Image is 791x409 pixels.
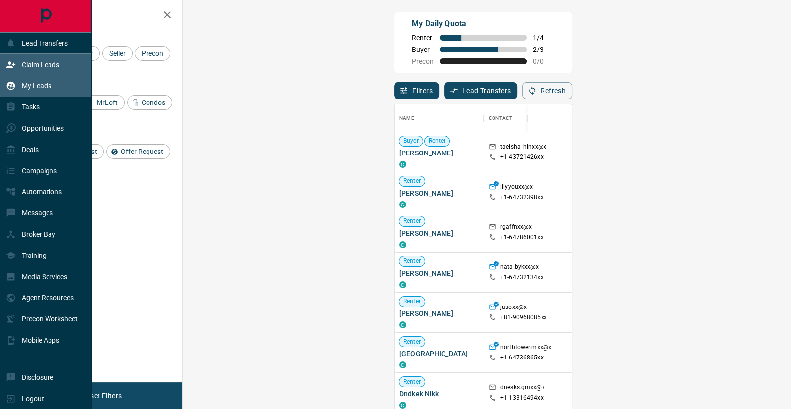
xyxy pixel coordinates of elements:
[489,104,512,132] div: Contact
[399,378,425,386] span: Renter
[412,34,434,42] span: Renter
[82,95,125,110] div: MrLoft
[500,394,544,402] p: +1- 13316494xx
[425,137,450,145] span: Renter
[138,99,169,106] span: Condos
[533,46,554,53] span: 2 / 3
[394,82,439,99] button: Filters
[399,308,479,318] span: [PERSON_NAME]
[399,349,479,358] span: [GEOGRAPHIC_DATA]
[399,241,406,248] div: condos.ca
[412,18,554,30] p: My Daily Quota
[500,273,544,282] p: +1- 64732134xx
[106,50,129,57] span: Seller
[399,161,406,168] div: condos.ca
[500,383,545,394] p: dnesks.gmxx@x
[399,321,406,328] div: condos.ca
[102,46,133,61] div: Seller
[399,104,414,132] div: Name
[395,104,484,132] div: Name
[399,201,406,208] div: condos.ca
[32,10,172,22] h2: Filters
[500,354,544,362] p: +1- 64736865xx
[500,303,527,313] p: jasoxx@x
[522,82,572,99] button: Refresh
[399,297,425,306] span: Renter
[135,46,170,61] div: Precon
[412,57,434,65] span: Precon
[399,177,425,185] span: Renter
[500,313,547,322] p: +81- 90968085xx
[93,99,121,106] span: MrLoft
[533,34,554,42] span: 1 / 4
[500,223,532,233] p: rgaffnxx@x
[399,228,479,238] span: [PERSON_NAME]
[500,193,544,202] p: +1- 64732398xx
[399,361,406,368] div: condos.ca
[399,137,423,145] span: Buyer
[117,148,167,155] span: Offer Request
[399,217,425,225] span: Renter
[399,257,425,265] span: Renter
[399,281,406,288] div: condos.ca
[106,144,170,159] div: Offer Request
[484,104,563,132] div: Contact
[500,263,539,273] p: nata.bykxx@x
[399,188,479,198] span: [PERSON_NAME]
[500,153,544,161] p: +1- 43721426xx
[533,57,554,65] span: 0 / 0
[399,389,479,399] span: Dndkek Nikk
[399,268,479,278] span: [PERSON_NAME]
[500,233,544,242] p: +1- 64786001xx
[399,148,479,158] span: [PERSON_NAME]
[444,82,518,99] button: Lead Transfers
[75,387,128,404] button: Reset Filters
[127,95,172,110] div: Condos
[500,183,533,193] p: lilyyouxx@x
[412,46,434,53] span: Buyer
[138,50,167,57] span: Precon
[399,338,425,346] span: Renter
[500,143,546,153] p: taeisha_hinxx@x
[399,402,406,409] div: condos.ca
[500,343,551,354] p: northtower.mxx@x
